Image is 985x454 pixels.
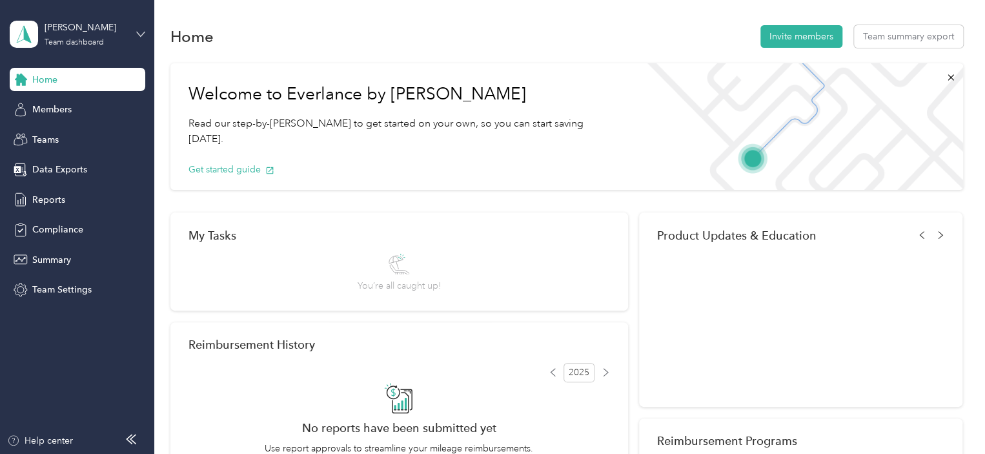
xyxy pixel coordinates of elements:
[913,382,985,454] iframe: Everlance-gr Chat Button Frame
[358,279,441,293] span: You’re all caught up!
[32,163,87,176] span: Data Exports
[188,84,617,105] h1: Welcome to Everlance by [PERSON_NAME]
[564,363,594,382] span: 2025
[657,434,944,448] h2: Reimbursement Programs
[32,283,92,296] span: Team Settings
[854,25,963,48] button: Team summary export
[188,163,274,176] button: Get started guide
[760,25,842,48] button: Invite members
[45,39,104,46] div: Team dashboard
[170,30,214,43] h1: Home
[32,103,72,116] span: Members
[32,193,65,207] span: Reports
[188,421,610,435] h2: No reports have been submitted yet
[32,253,71,267] span: Summary
[7,434,73,448] button: Help center
[32,133,59,147] span: Teams
[188,338,315,351] h2: Reimbursement History
[657,229,817,242] span: Product Updates & Education
[45,21,125,34] div: [PERSON_NAME]
[188,116,617,147] p: Read our step-by-[PERSON_NAME] to get started on your own, so you can start saving [DATE].
[32,73,57,87] span: Home
[635,63,962,190] img: Welcome to everlance
[32,223,83,236] span: Compliance
[188,229,610,242] div: My Tasks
